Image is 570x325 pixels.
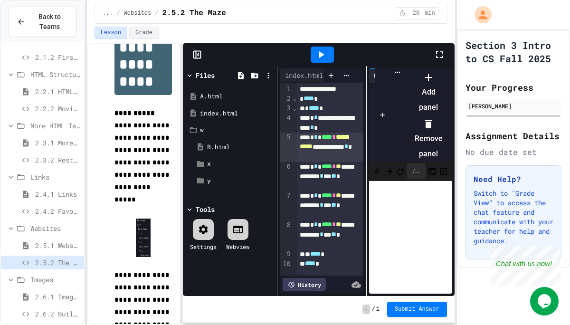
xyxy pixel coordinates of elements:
span: HTML Structure [30,69,80,79]
div: 10 [280,259,292,269]
span: min [425,10,435,17]
span: 2.3.2 Restaurant Menu [35,155,80,165]
div: A.html [200,92,274,101]
span: 2.5.1 Websites [35,240,80,250]
div: x [207,159,274,169]
span: 1 [376,306,380,313]
div: Tools [196,204,215,214]
div: 1 [280,85,292,94]
span: 2.2.1 HTML Structure [35,86,80,96]
span: Back [373,165,382,177]
span: Fold line [292,95,297,102]
span: / [155,10,158,17]
iframe: chat widget [530,287,560,315]
span: 2.4.2 Favorite Links [35,206,80,216]
button: Submit Answer [387,302,447,317]
div: No due date set [465,146,561,158]
span: Images [30,275,80,285]
div: My Account [465,4,494,26]
div: [PERSON_NAME] [468,102,559,110]
button: Console [427,165,437,177]
span: - [362,305,370,314]
span: Websites [124,10,152,17]
div: 2 [280,94,292,104]
li: Add panel [415,69,443,115]
div: Files [196,70,215,80]
button: Grade [129,27,159,39]
span: 2.5.2 The Maze [162,8,226,19]
span: 2.5.2 The Maze [35,258,80,268]
span: 2.6.2 Build a Homepage [35,309,80,319]
span: Back to Teams [31,12,68,32]
span: 2.1.2 First Webpage [35,52,80,62]
p: Switch to "Grade View" to access the chat feature and communicate with your teacher for help and ... [474,189,553,246]
div: WebView [369,71,405,81]
div: History [283,278,326,291]
div: B.html [207,143,274,152]
h3: Need Help? [474,173,553,185]
span: 2.6.1 Images [35,292,80,302]
span: Submit Answer [395,306,439,313]
span: 2.3.1 More HTML Tags [35,138,80,148]
div: 4 [280,114,292,133]
span: Websites [30,223,80,233]
button: Lesson [95,27,127,39]
div: 3 [280,104,292,113]
span: 2.2.2 Movie Title [35,104,80,114]
button: Back to Teams [9,7,76,37]
h2: Assignment Details [465,129,561,143]
span: 20 [408,10,424,17]
div: index.html [200,109,274,118]
div: y [207,176,274,186]
span: Links [30,172,80,182]
li: Remove panel [415,116,443,162]
button: Refresh [396,165,405,177]
span: ... [103,10,113,17]
div: 6 [280,162,292,191]
div: /w/B.html [407,163,426,179]
div: 8 [280,220,292,249]
div: index.html [280,70,328,80]
span: More HTML Tags [30,121,80,131]
div: 5 [280,133,292,162]
iframe: chat widget [491,246,560,286]
div: 9 [280,249,292,259]
div: w [200,125,274,135]
div: Webview [226,242,249,251]
span: / [372,306,375,313]
button: Open in new tab [439,165,448,177]
span: 2.4.1 Links [35,189,80,199]
h2: Your Progress [465,81,561,94]
div: 7 [280,191,292,220]
span: Fold line [292,104,297,112]
div: Settings [190,242,217,251]
iframe: Web Preview [369,181,452,294]
span: Forward [384,165,394,177]
div: WebView [369,68,430,83]
h1: Section 3 Intro to CS Fall 2025 [465,38,561,65]
div: index.html [280,68,340,83]
span: / [116,10,120,17]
